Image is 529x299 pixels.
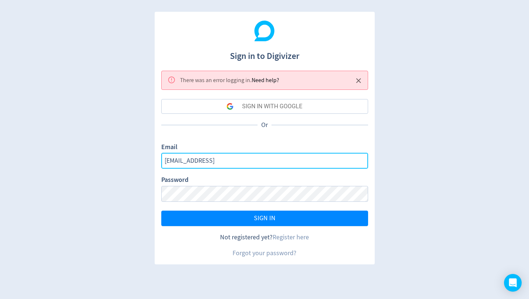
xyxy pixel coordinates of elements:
[161,43,368,63] h1: Sign in to Digivizer
[254,215,276,222] span: SIGN IN
[180,73,279,88] div: There was an error logging in .
[353,75,365,87] button: Close
[273,233,309,242] a: Register here
[242,99,302,114] div: SIGN IN WITH GOOGLE
[258,120,271,130] p: Or
[161,233,368,242] div: Not registered yet?
[504,274,522,292] div: Open Intercom Messenger
[161,175,188,186] label: Password
[254,21,275,41] img: Digivizer Logo
[252,77,279,84] span: Need help?
[161,211,368,226] button: SIGN IN
[161,99,368,114] button: SIGN IN WITH GOOGLE
[161,143,177,153] label: Email
[233,249,296,257] a: Forgot your password?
